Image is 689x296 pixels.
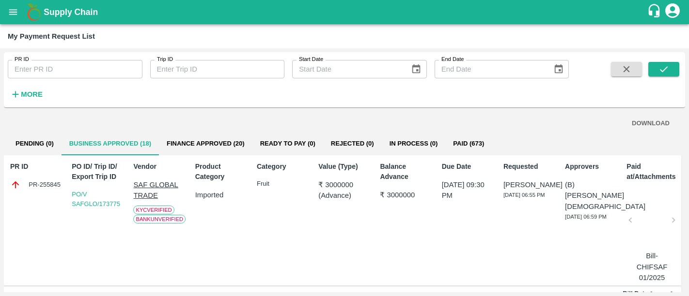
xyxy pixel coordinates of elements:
[150,60,285,78] input: Enter Trip ID
[15,56,29,63] label: PR ID
[407,60,425,78] button: Choose date
[157,56,173,63] label: Trip ID
[628,115,673,132] button: DOWNLOAD
[299,56,323,63] label: Start Date
[8,132,62,155] button: Pending (0)
[549,60,568,78] button: Choose date
[435,60,546,78] input: End Date
[647,3,664,21] div: customer-support
[442,179,494,201] p: [DATE] 09:30 PM
[382,132,446,155] button: In Process (0)
[318,162,371,172] p: Value (Type)
[441,56,464,63] label: End Date
[503,192,545,198] span: [DATE] 06:55 PM
[380,190,432,200] p: ₹ 3000000
[8,30,95,43] div: My Payment Request List
[24,2,44,22] img: logo
[380,162,432,182] p: Balance Advance
[21,90,43,98] strong: More
[2,1,24,23] button: open drawer
[292,60,403,78] input: Start Date
[503,179,556,190] p: [PERSON_NAME]
[62,132,159,155] button: Business Approved (18)
[257,179,309,189] p: Fruit
[503,162,556,172] p: Requested
[257,162,309,172] p: Category
[634,251,669,283] p: Bill-CHIFSAF 01/2025
[159,132,252,155] button: Finance Approved (20)
[565,214,607,220] span: [DATE] 06:59 PM
[445,132,492,155] button: Paid (673)
[252,132,323,155] button: Ready To Pay (0)
[626,162,679,182] p: Paid at/Attachments
[195,190,248,200] p: Imported
[44,5,647,19] a: Supply Chain
[318,190,371,201] p: ( Advance )
[195,162,248,182] p: Product Category
[323,132,382,155] button: Rejected (0)
[133,215,186,223] span: Bank Unverified
[10,179,63,190] div: PR-255845
[72,191,120,207] a: PO/V SAFGLO/173775
[8,86,45,103] button: More
[565,162,617,172] p: Approvers
[318,179,371,190] p: ₹ 3000000
[133,206,174,214] span: KYC Verified
[442,162,494,172] p: Due Date
[10,162,63,172] p: PR ID
[72,162,124,182] p: PO ID/ Trip ID/ Export Trip ID
[44,7,98,17] b: Supply Chain
[133,179,186,201] p: SAF GLOBAL TRADE
[664,2,681,22] div: account of current user
[565,179,617,212] p: (B) [PERSON_NAME][DEMOGRAPHIC_DATA]
[133,162,186,172] p: Vendor
[8,60,142,78] input: Enter PR ID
